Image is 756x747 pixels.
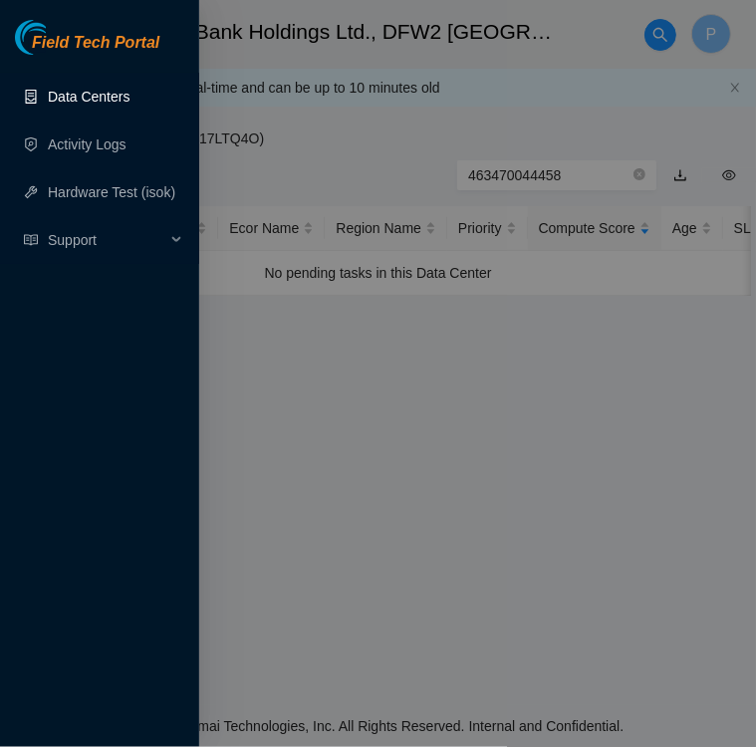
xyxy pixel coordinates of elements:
span: Field Tech Portal [32,34,159,53]
img: Akamai Technologies [15,20,101,55]
a: Akamai TechnologiesField Tech Portal [15,36,159,62]
span: Support [48,220,165,260]
a: Activity Logs [48,136,126,152]
a: Data Centers [48,89,129,105]
span: read [24,233,38,247]
a: Hardware Test (isok) [48,184,175,200]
